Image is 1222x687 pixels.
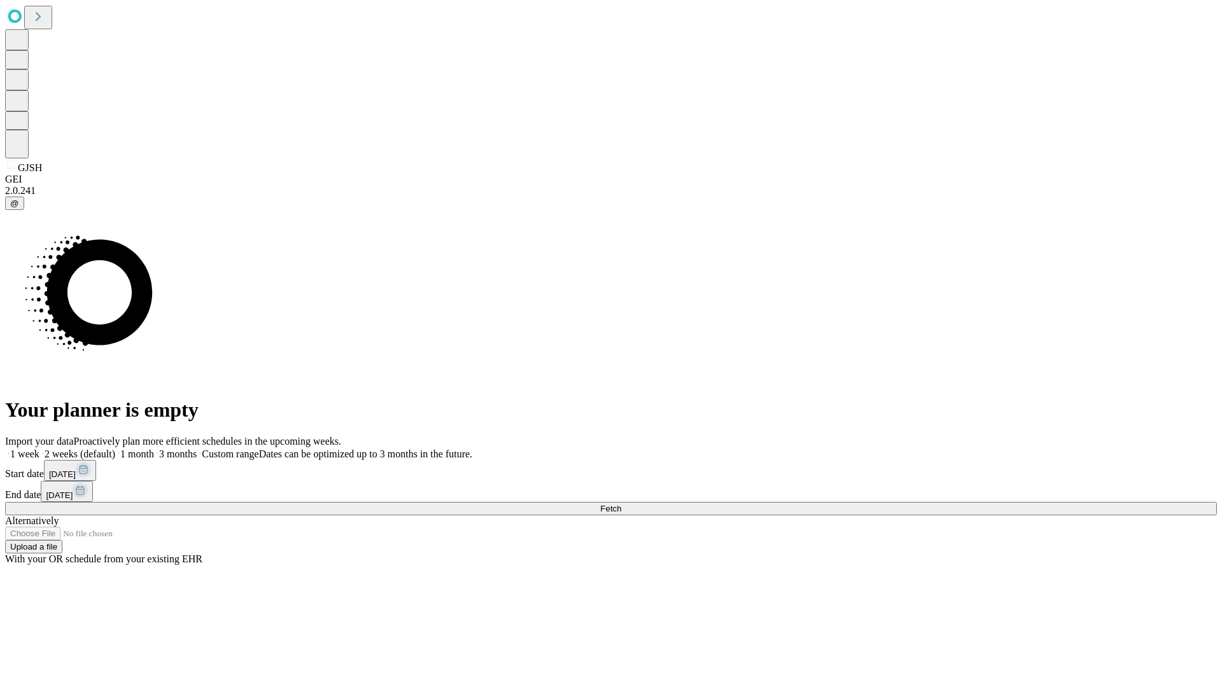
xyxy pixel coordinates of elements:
span: [DATE] [46,490,73,500]
span: Fetch [600,504,621,513]
div: Start date [5,460,1217,481]
div: 2.0.241 [5,185,1217,197]
span: 3 months [159,448,197,459]
span: 2 weeks (default) [45,448,115,459]
span: Import your data [5,436,74,447]
span: Dates can be optimized up to 3 months in the future. [259,448,472,459]
div: GEI [5,174,1217,185]
button: @ [5,197,24,210]
span: With your OR schedule from your existing EHR [5,553,202,564]
button: Upload a file [5,540,62,553]
span: Proactively plan more efficient schedules in the upcoming weeks. [74,436,341,447]
div: End date [5,481,1217,502]
span: Custom range [202,448,258,459]
button: [DATE] [41,481,93,502]
h1: Your planner is empty [5,398,1217,422]
span: [DATE] [49,469,76,479]
span: GJSH [18,162,42,173]
span: 1 month [120,448,154,459]
span: Alternatively [5,515,59,526]
button: Fetch [5,502,1217,515]
button: [DATE] [44,460,96,481]
span: 1 week [10,448,39,459]
span: @ [10,198,19,208]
